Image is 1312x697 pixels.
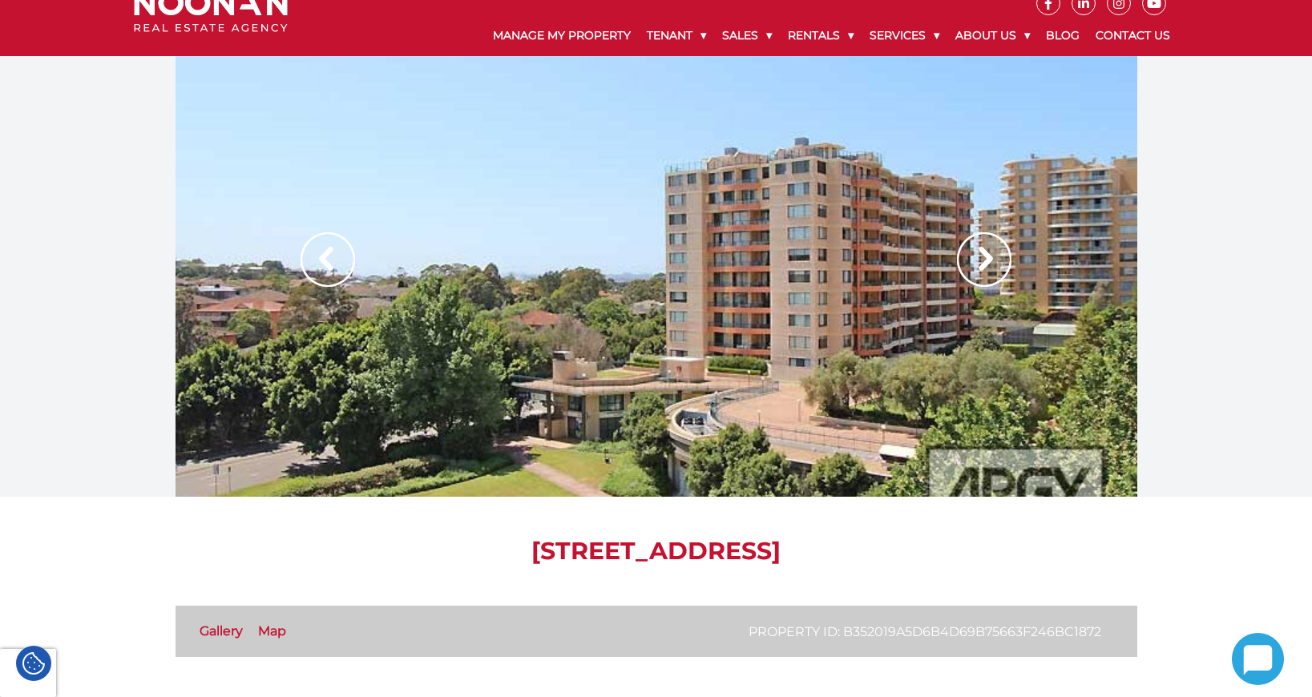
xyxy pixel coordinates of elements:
a: Manage My Property [485,15,639,56]
img: Arrow slider [957,232,1011,287]
a: Gallery [200,623,243,639]
p: Property ID: b352019a5d6b4d69b75663f246bc1872 [749,622,1101,642]
img: Arrow slider [301,232,355,287]
div: Cookie Settings [16,646,51,681]
a: Services [862,15,947,56]
a: Blog [1038,15,1088,56]
a: About Us [947,15,1038,56]
a: Contact Us [1088,15,1178,56]
a: Rentals [780,15,862,56]
h1: [STREET_ADDRESS] [176,537,1137,566]
a: Tenant [639,15,714,56]
a: Map [258,623,286,639]
a: Sales [714,15,780,56]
